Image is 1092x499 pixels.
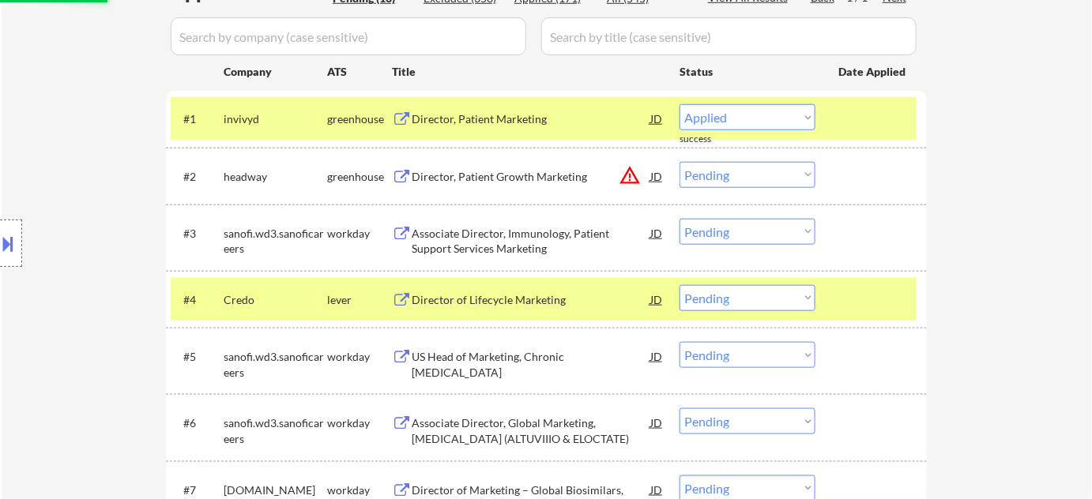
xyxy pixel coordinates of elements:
[327,111,392,127] div: greenhouse
[412,292,650,308] div: Director of Lifecycle Marketing
[412,226,650,257] div: Associate Director, Immunology, Patient Support Services Marketing
[541,17,917,55] input: Search by title (case sensitive)
[327,169,392,185] div: greenhouse
[649,408,665,437] div: JD
[327,64,392,80] div: ATS
[412,415,650,446] div: Associate Director, Global Marketing, [MEDICAL_DATA] (ALTUVIIIO & ELOCTATE)
[327,226,392,242] div: workday
[680,57,815,85] div: Status
[224,64,327,80] div: Company
[392,64,665,80] div: Title
[327,482,392,498] div: workday
[649,342,665,370] div: JD
[224,482,327,498] div: [DOMAIN_NAME]
[619,164,641,186] button: warning_amber
[412,111,650,127] div: Director, Patient Marketing
[649,219,665,247] div: JD
[327,292,392,308] div: lever
[224,415,327,446] div: sanofi.wd3.sanoficareers
[680,133,743,146] div: success
[171,17,526,55] input: Search by company (case sensitive)
[327,349,392,365] div: workday
[183,415,211,431] div: #6
[649,104,665,133] div: JD
[327,415,392,431] div: workday
[649,162,665,190] div: JD
[838,64,908,80] div: Date Applied
[412,169,650,185] div: Director, Patient Growth Marketing
[649,285,665,313] div: JD
[183,482,211,498] div: #7
[412,349,650,380] div: US Head of Marketing, Chronic [MEDICAL_DATA]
